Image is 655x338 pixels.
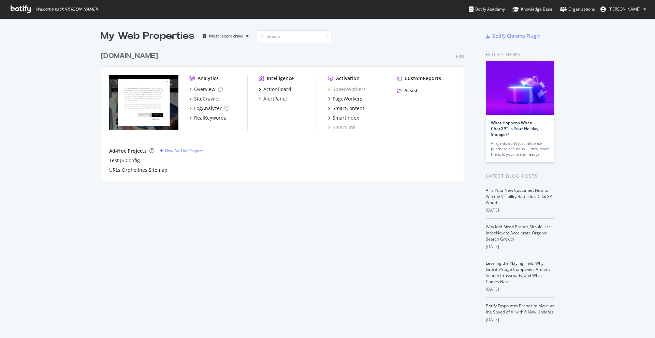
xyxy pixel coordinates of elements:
[189,95,220,102] a: SiteCrawler
[101,51,158,61] div: [DOMAIN_NAME]
[189,114,226,121] a: RealKeywords
[397,87,418,94] a: Assist
[397,75,441,82] a: CustomReports
[486,224,551,242] a: Why Mid-Sized Brands Should Use IndexNow to Accelerate Organic Search Growth
[486,33,541,40] a: Botify Chrome Plugin
[101,29,194,43] div: My Web Properties
[200,31,251,42] button: Most recent crawl
[194,114,226,121] div: RealKeywords
[609,6,641,12] span: Thu Nguyen
[198,75,219,82] div: Analytics
[486,244,554,250] div: [DATE]
[469,6,505,13] div: Botify Academy
[486,172,554,180] div: Latest Blog Posts
[194,95,220,102] div: SiteCrawler
[259,95,287,102] a: AlertPanel
[512,6,552,13] div: Knowledge Base
[336,75,360,82] div: Activation
[493,33,541,40] div: Botify Chrome Plugin
[486,51,554,58] div: Botify news
[333,114,359,121] div: SmartIndex
[486,207,554,213] div: [DATE]
[263,95,287,102] div: AlertPanel
[109,75,178,130] img: st-dupont.com
[328,86,366,93] a: SpeedWorkers
[101,51,161,61] a: [DOMAIN_NAME]
[189,105,229,112] a: LogAnalyzer
[263,86,291,93] div: ActionBoard
[36,6,98,12] span: Welcome back, [PERSON_NAME] !
[486,286,554,292] div: [DATE]
[257,30,332,42] input: Search
[194,105,222,112] div: LogAnalyzer
[109,148,147,154] div: Ad-Hoc Projects
[328,124,355,131] a: SmartLink
[194,86,215,93] div: Overview
[328,95,362,102] a: PageWorkers
[491,141,549,157] div: AI agents don’t just influence purchase decisions — they make them. Is your brand ready?
[560,6,595,13] div: Organizations
[486,260,551,285] a: Leveling the Playing Field: Why Growth-Stage Companies Are at a Search Crossroads, and What Comes...
[404,87,418,94] div: Assist
[333,95,362,102] div: PageWorkers
[486,303,554,315] a: Botify Empowers Brands to Move at the Speed of AI with 6 New Updates
[101,43,469,181] div: grid
[486,61,554,115] img: What Happens When ChatGPT Is Your Holiday Shopper?
[405,75,441,82] div: CustomReports
[456,53,464,59] div: Pro
[267,75,294,82] div: Intelligence
[109,167,168,173] a: URLs Orphelines Sitemap
[595,4,652,15] button: [PERSON_NAME]
[165,148,203,154] div: New Ad-Hoc Project
[333,105,364,112] div: SmartContent
[259,86,291,93] a: ActionBoard
[486,187,554,205] a: AI Is Your New Customer: How to Win the Visibility Battle in a ChatGPT World
[109,157,140,164] a: Test JS Config
[160,148,203,154] a: New Ad-Hoc Project
[328,105,364,112] a: SmartContent
[209,34,243,38] div: Most recent crawl
[189,86,223,93] a: Overview
[328,114,359,121] a: SmartIndex
[486,317,554,323] div: [DATE]
[491,120,538,137] a: What Happens When ChatGPT Is Your Holiday Shopper?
